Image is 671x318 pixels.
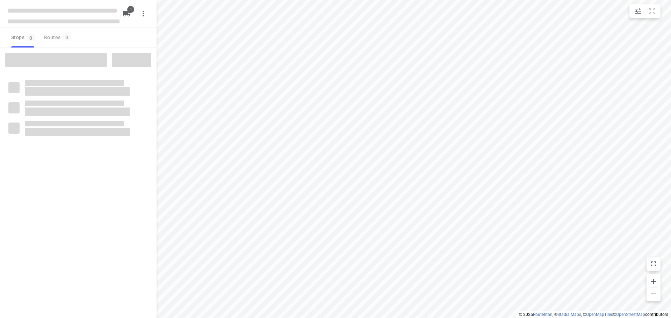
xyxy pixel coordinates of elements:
[631,4,645,18] button: Map settings
[557,312,581,317] a: Stadia Maps
[533,312,553,317] a: Routetitan
[616,312,645,317] a: OpenStreetMap
[586,312,613,317] a: OpenMapTiles
[519,312,668,317] li: © 2025 , © , © © contributors
[629,4,661,18] div: small contained button group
